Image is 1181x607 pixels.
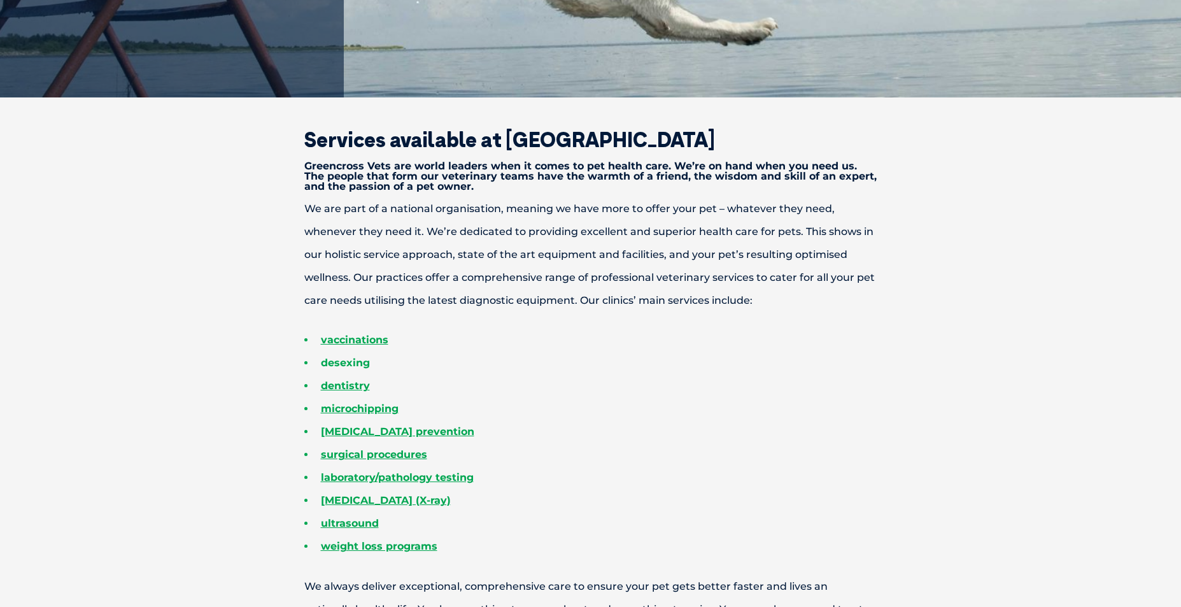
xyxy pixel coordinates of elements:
a: surgical procedures [321,448,427,461]
h2: Services available at [GEOGRAPHIC_DATA] [260,129,922,150]
a: ultrasound [321,517,379,529]
a: vaccinations [321,334,388,346]
a: desexing [321,357,370,369]
p: We are part of a national organisation, meaning we have more to offer your pet – whatever they ne... [260,197,922,312]
a: [MEDICAL_DATA] (X-ray) [321,494,451,506]
strong: Greencross Vets are world leaders when it comes to pet health care. We’re on hand when you need u... [304,160,877,192]
a: microchipping [321,403,399,415]
a: laboratory/pathology testing [321,471,474,483]
a: dentistry [321,380,370,392]
a: [MEDICAL_DATA] prevention [321,425,474,438]
a: weight loss programs [321,540,437,552]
